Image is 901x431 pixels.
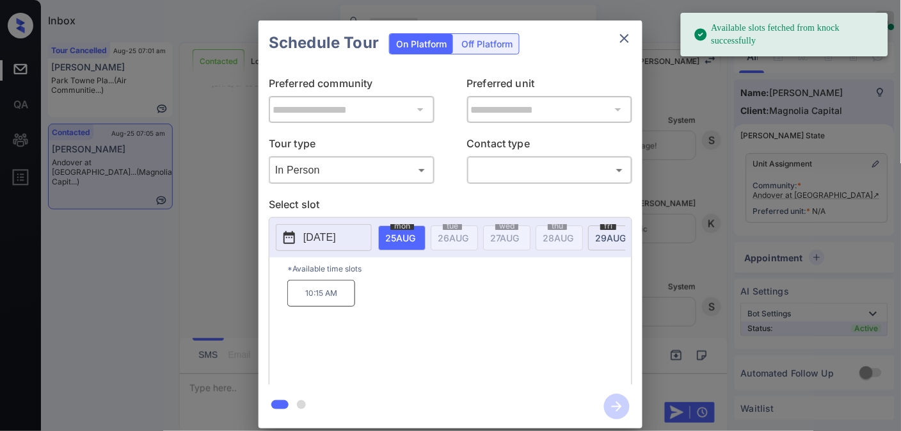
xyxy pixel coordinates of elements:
div: date-select [378,225,426,250]
div: Available slots fetched from knock successfully [694,17,878,53]
h2: Schedule Tour [259,20,389,65]
p: *Available time slots [287,257,632,280]
div: date-select [588,225,635,250]
p: 10:15 AM [287,280,355,307]
span: fri [600,222,616,230]
div: Off Platform [455,34,519,54]
p: Preferred community [269,76,435,96]
span: 25 AUG [385,232,415,243]
p: Preferred unit [467,76,633,96]
span: 29 AUG [595,232,626,243]
div: On Platform [390,34,453,54]
button: close [612,26,637,51]
div: In Person [272,159,431,181]
p: Tour type [269,136,435,156]
span: mon [390,222,414,230]
button: [DATE] [276,224,372,251]
p: Contact type [467,136,633,156]
p: Select slot [269,197,632,217]
p: [DATE] [303,230,336,245]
